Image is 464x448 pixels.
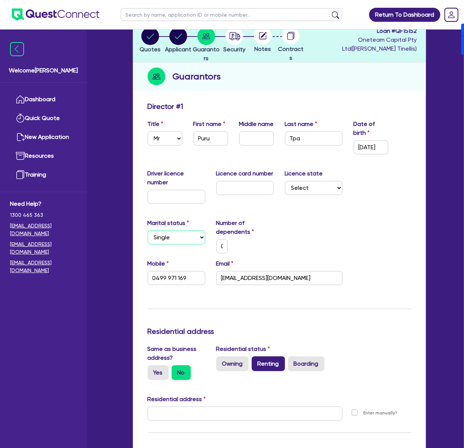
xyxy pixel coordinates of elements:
button: Guarantors [192,27,220,63]
button: Applicant [165,27,192,54]
label: Number of dependents [216,219,274,236]
a: New Application [10,128,77,147]
span: Loan # QF15152 [307,27,417,35]
label: Driver licence number [148,169,205,187]
img: quest-connect-logo-blue [12,8,99,21]
label: Email [216,259,234,268]
label: Enter manually? [364,410,398,417]
a: [EMAIL_ADDRESS][DOMAIN_NAME] [10,259,77,274]
h2: Guarantors [173,70,221,83]
label: No [172,365,191,380]
label: Title [148,120,164,129]
label: Owning [216,356,249,371]
img: new-application [16,133,25,141]
label: Yes [148,365,169,380]
img: quick-quote [16,114,25,123]
label: Middle name [239,120,274,129]
a: Dashboard [10,90,77,109]
label: First name [193,120,226,129]
img: training [16,170,25,179]
span: Need Help? [10,199,77,208]
a: Dropdown toggle [442,5,461,24]
span: Oneteam Capital Pty Ltd ( [PERSON_NAME] Tinellis ) [343,36,417,52]
a: Training [10,165,77,184]
span: Contracts [278,45,303,61]
a: Quick Quote [10,109,77,128]
a: Return To Dashboard [369,8,440,22]
input: Search by name, application ID or mobile number... [121,8,342,21]
span: Applicant [165,46,191,53]
label: Licence card number [216,169,274,178]
label: Marital status [148,219,189,228]
label: Same as business address? [148,345,205,362]
span: 1300 465 363 [10,211,77,219]
label: Residential address [148,395,206,404]
a: [EMAIL_ADDRESS][DOMAIN_NAME] [10,222,77,237]
label: Last name [285,120,317,129]
img: resources [16,151,25,160]
img: step-icon [148,68,165,85]
label: Mobile [148,259,169,268]
label: Renting [252,356,285,371]
button: Quotes [139,27,161,54]
h3: Director # 1 [148,102,183,111]
span: Security [223,46,245,53]
span: Guarantors [193,46,220,62]
label: Date of birth [354,120,388,137]
label: Licence state [285,169,323,178]
label: Residential status [216,345,270,353]
a: [EMAIL_ADDRESS][DOMAIN_NAME] [10,240,77,256]
label: Boarding [288,356,324,371]
input: DD / MM / YYYY [354,140,388,154]
span: Notes [254,45,271,52]
span: Quotes [140,46,161,53]
a: Resources [10,147,77,165]
img: icon-menu-close [10,42,24,56]
button: Security [223,27,246,54]
span: Welcome [PERSON_NAME] [9,66,78,75]
h3: Residential address [148,327,411,336]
